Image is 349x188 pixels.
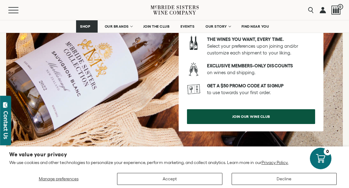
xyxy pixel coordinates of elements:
button: Decline [232,173,337,185]
span: SHOP [80,24,91,29]
p: We use cookies and other technologies to personalize your experience, perform marketing, and coll... [9,160,340,165]
strong: Get a $50 promo code at signup [207,83,284,88]
span: FIND NEAR YOU [241,24,269,29]
button: Mobile Menu Trigger [8,7,30,13]
button: Accept [117,173,222,185]
span: join our wine club [221,110,281,122]
p: to use towards your first order. [207,82,315,96]
span: EVENTS [181,24,194,29]
h2: We value your privacy [9,152,340,157]
p: Select your preferences upon joining and/or customize each shipment to your liking. [207,36,315,56]
a: OUR BRANDS [101,20,136,33]
p: on wines and shipping. [207,62,315,76]
a: JOIN THE CLUB [139,20,174,33]
strong: Exclusive members-only discounts [207,63,293,68]
div: Contact Us [3,111,9,139]
a: EVENTS [177,20,198,33]
span: 0 [338,4,343,10]
a: OUR STORY [201,20,234,33]
a: SHOP [76,20,98,33]
div: 0 [324,148,331,155]
span: OUR STORY [205,24,227,29]
a: FIND NEAR YOU [237,20,273,33]
a: join our wine club [187,109,315,124]
span: JOIN THE CLUB [143,24,170,29]
strong: The wines you want, every time. [207,37,284,42]
span: OUR BRANDS [105,24,129,29]
button: Manage preferences [9,173,108,185]
span: Manage preferences [39,176,79,181]
a: Privacy Policy. [262,160,288,165]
